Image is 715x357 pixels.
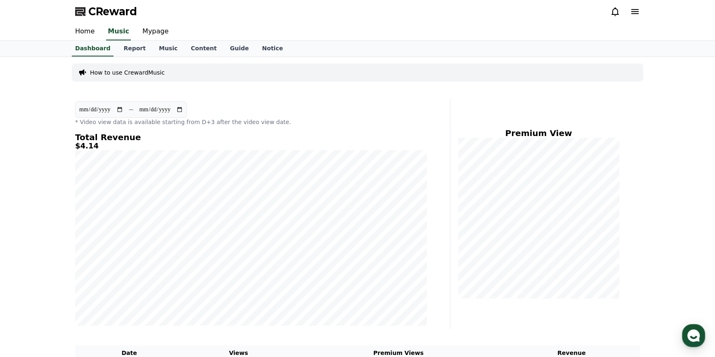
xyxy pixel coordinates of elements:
h5: $4.14 [75,142,427,150]
a: CReward [75,5,137,18]
a: Messages [54,261,107,282]
a: Report [117,41,152,56]
span: Messages [69,274,93,281]
a: Music [152,41,184,56]
a: How to use CrewardMusic [90,68,165,77]
a: Content [184,41,223,56]
h4: Total Revenue [75,133,427,142]
h4: Premium View [457,129,620,138]
a: Dashboard [72,41,114,56]
a: Music [106,23,131,40]
p: * Video view data is available starting from D+3 after the video view date. [75,118,427,126]
a: Home [2,261,54,282]
a: Guide [223,41,256,56]
span: Home [21,274,36,280]
a: Home [69,23,101,40]
span: CReward [88,5,137,18]
a: Mypage [136,23,175,40]
span: Settings [122,274,142,280]
a: Notice [256,41,290,56]
p: ~ [128,105,134,115]
a: Settings [107,261,159,282]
